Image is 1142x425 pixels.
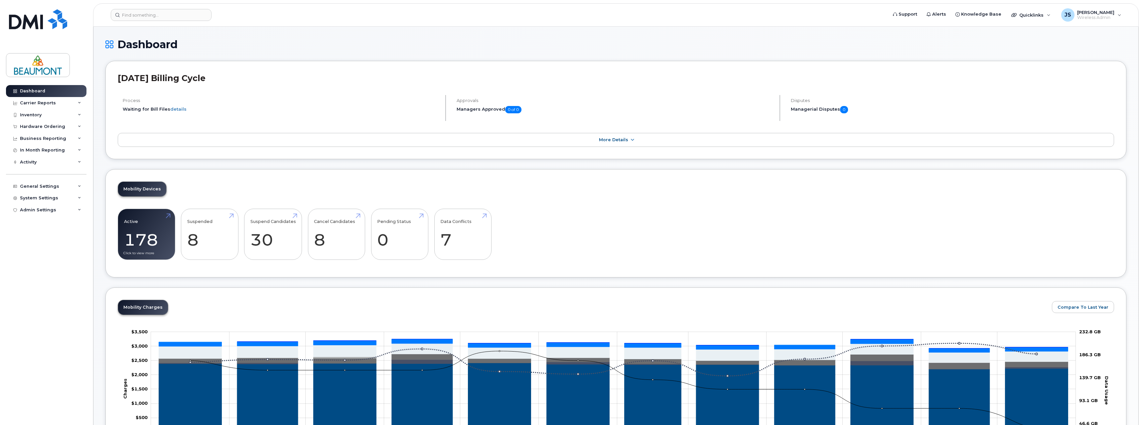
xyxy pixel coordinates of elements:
[124,212,169,256] a: Active 178
[1079,375,1101,380] tspan: 139.7 GB
[131,343,148,349] tspan: $3,000
[599,137,628,142] span: More Details
[250,212,296,256] a: Suspend Candidates 30
[457,106,774,113] h5: Managers Approved
[187,212,232,256] a: Suspended 8
[118,182,166,196] a: Mobility Devices
[791,98,1114,103] h4: Disputes
[123,106,440,112] li: Waiting for Bill Files
[170,106,187,112] a: details
[136,415,148,420] g: $0
[377,212,422,256] a: Pending Status 0
[505,106,521,113] span: 0 of 0
[131,400,148,406] g: $0
[118,73,1114,83] h2: [DATE] Billing Cycle
[131,372,148,377] tspan: $2,000
[1052,301,1114,313] button: Compare To Last Year
[159,339,1068,352] g: GST
[159,354,1068,369] g: Data
[131,358,148,363] tspan: $2,500
[1079,352,1101,357] tspan: 186.3 GB
[1104,376,1109,404] tspan: Data Usage
[440,212,485,256] a: Data Conflicts 7
[131,386,148,391] g: $0
[159,344,1068,363] g: Features
[118,300,168,315] a: Mobility Charges
[131,400,148,406] tspan: $1,000
[131,329,148,334] tspan: $3,500
[131,358,148,363] g: $0
[791,106,1114,113] h5: Managerial Disputes
[457,98,774,103] h4: Approvals
[1079,398,1098,403] tspan: 93.1 GB
[131,386,148,391] tspan: $1,500
[131,329,148,334] g: $0
[105,39,1126,50] h1: Dashboard
[131,372,148,377] g: $0
[131,343,148,349] g: $0
[122,378,128,399] tspan: Charges
[314,212,359,256] a: Cancel Candidates 8
[123,98,440,103] h4: Process
[1058,304,1108,310] span: Compare To Last Year
[1079,329,1101,334] tspan: 232.8 GB
[136,415,148,420] tspan: $500
[840,106,848,113] span: 0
